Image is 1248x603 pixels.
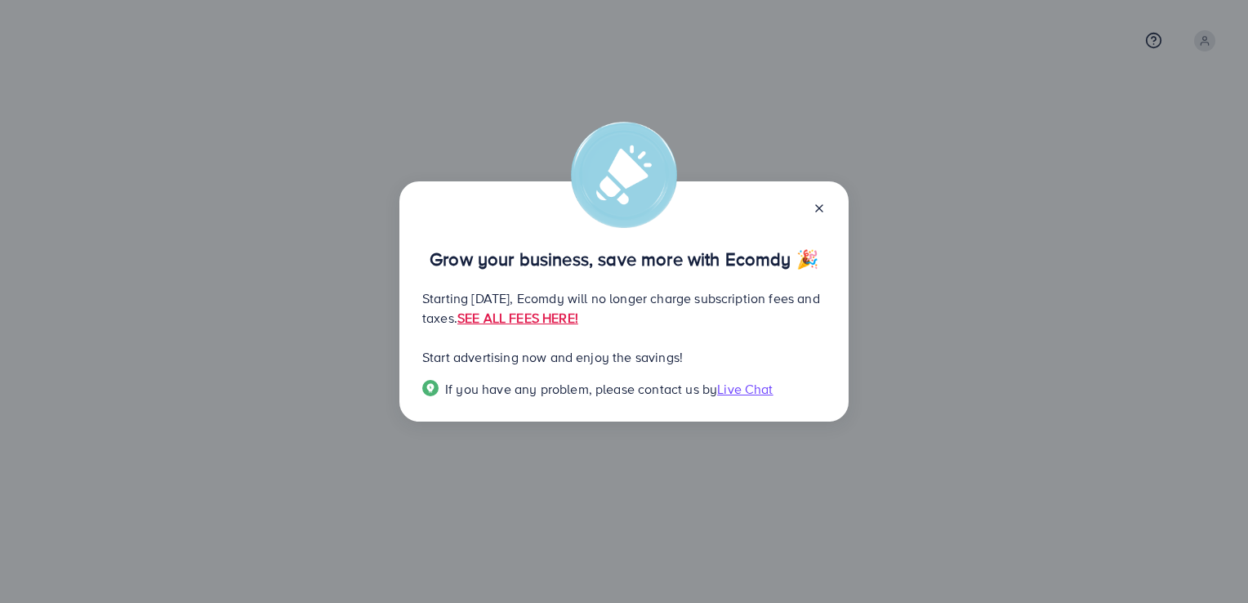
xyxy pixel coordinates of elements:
[422,380,439,396] img: Popup guide
[457,309,578,327] a: SEE ALL FEES HERE!
[422,249,826,269] p: Grow your business, save more with Ecomdy 🎉
[445,380,717,398] span: If you have any problem, please contact us by
[717,380,773,398] span: Live Chat
[422,288,826,328] p: Starting [DATE], Ecomdy will no longer charge subscription fees and taxes.
[422,347,826,367] p: Start advertising now and enjoy the savings!
[571,122,677,228] img: alert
